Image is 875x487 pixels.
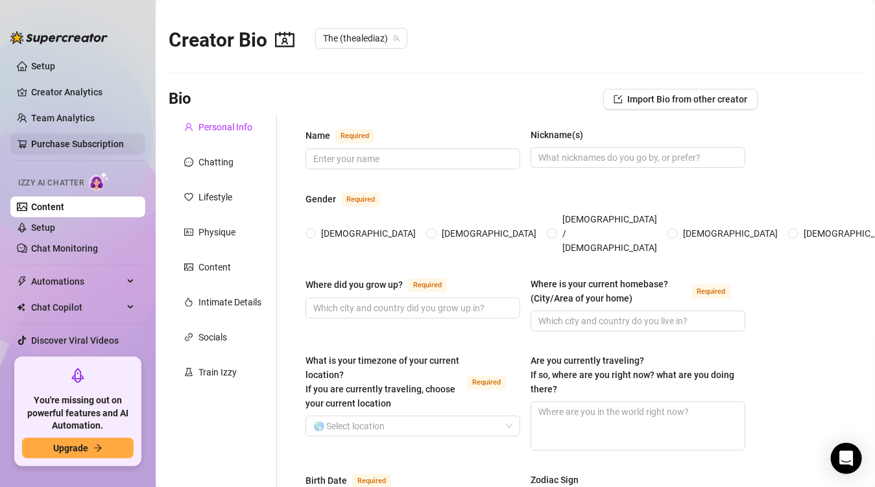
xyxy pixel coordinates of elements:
[408,278,447,292] span: Required
[275,30,294,49] span: contacts
[538,150,735,165] input: Nickname(s)
[306,128,389,143] label: Name
[678,226,783,241] span: [DEMOGRAPHIC_DATA]
[184,263,193,272] span: picture
[531,473,579,487] div: Zodiac Sign
[198,155,234,169] div: Chatting
[628,94,748,104] span: Import Bio from other creator
[467,375,506,390] span: Required
[184,368,193,377] span: experiment
[169,28,294,53] h2: Creator Bio
[169,89,191,110] h3: Bio
[323,29,400,48] span: The (thealediaz)
[531,473,588,487] label: Zodiac Sign
[531,277,745,305] label: Where is your current homebase? (City/Area of your home)
[306,128,330,143] div: Name
[692,285,731,299] span: Required
[31,243,98,254] a: Chat Monitoring
[538,314,735,328] input: Where is your current homebase? (City/Area of your home)
[392,34,400,42] span: team
[341,193,380,207] span: Required
[198,190,232,204] div: Lifestyle
[531,355,734,394] span: Are you currently traveling? If so, where are you right now? what are you doing there?
[184,193,193,202] span: heart
[313,301,510,315] input: Where did you grow up?
[603,89,758,110] button: Import Bio from other creator
[22,438,134,458] button: Upgradearrow-right
[89,172,109,191] img: AI Chatter
[31,61,55,71] a: Setup
[93,444,102,453] span: arrow-right
[198,365,237,379] div: Train Izzy
[31,202,64,212] a: Content
[437,226,542,241] span: [DEMOGRAPHIC_DATA]
[198,260,231,274] div: Content
[31,335,119,346] a: Discover Viral Videos
[198,295,261,309] div: Intimate Details
[531,128,583,142] div: Nickname(s)
[70,368,86,383] span: rocket
[198,120,252,134] div: Personal Info
[335,129,374,143] span: Required
[316,226,421,241] span: [DEMOGRAPHIC_DATA]
[22,394,134,433] span: You're missing out on powerful features and AI Automation.
[306,192,336,206] div: Gender
[831,443,862,474] div: Open Intercom Messenger
[306,278,403,292] div: Where did you grow up?
[18,177,84,189] span: Izzy AI Chatter
[184,123,193,132] span: user
[31,113,95,123] a: Team Analytics
[198,330,227,344] div: Socials
[184,298,193,307] span: fire
[31,134,135,154] a: Purchase Subscription
[184,228,193,237] span: idcard
[184,333,193,342] span: link
[306,355,459,409] span: What is your timezone of your current location? If you are currently traveling, choose your curre...
[614,95,623,104] span: import
[31,271,123,292] span: Automations
[17,303,25,312] img: Chat Copilot
[313,152,510,166] input: Name
[10,31,108,44] img: logo-BBDzfeDw.svg
[31,222,55,233] a: Setup
[53,443,88,453] span: Upgrade
[31,82,135,102] a: Creator Analytics
[306,277,461,292] label: Where did you grow up?
[198,225,235,239] div: Physique
[531,277,687,305] div: Where is your current homebase? (City/Area of your home)
[184,158,193,167] span: message
[557,212,662,255] span: [DEMOGRAPHIC_DATA] / [DEMOGRAPHIC_DATA]
[31,297,123,318] span: Chat Copilot
[17,276,27,287] span: thunderbolt
[531,128,592,142] label: Nickname(s)
[306,191,394,207] label: Gender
